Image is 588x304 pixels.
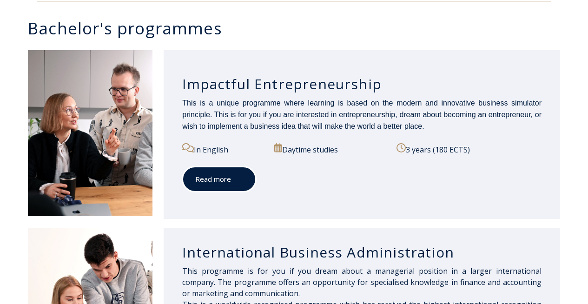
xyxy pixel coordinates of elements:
h3: International Business Administration [182,244,542,261]
a: Read more [182,166,256,192]
p: In English [182,143,266,155]
span: This is a unique programme where learning is based on the modern and innovative business simulato... [182,99,542,130]
h3: Bachelor's programmes [28,20,569,36]
h3: Impactful Entrepreneurship [182,75,542,93]
p: Daytime studies [274,143,389,155]
img: Impactful Entrepreneurship [28,50,152,216]
p: 3 years (180 ECTS) [396,143,542,155]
